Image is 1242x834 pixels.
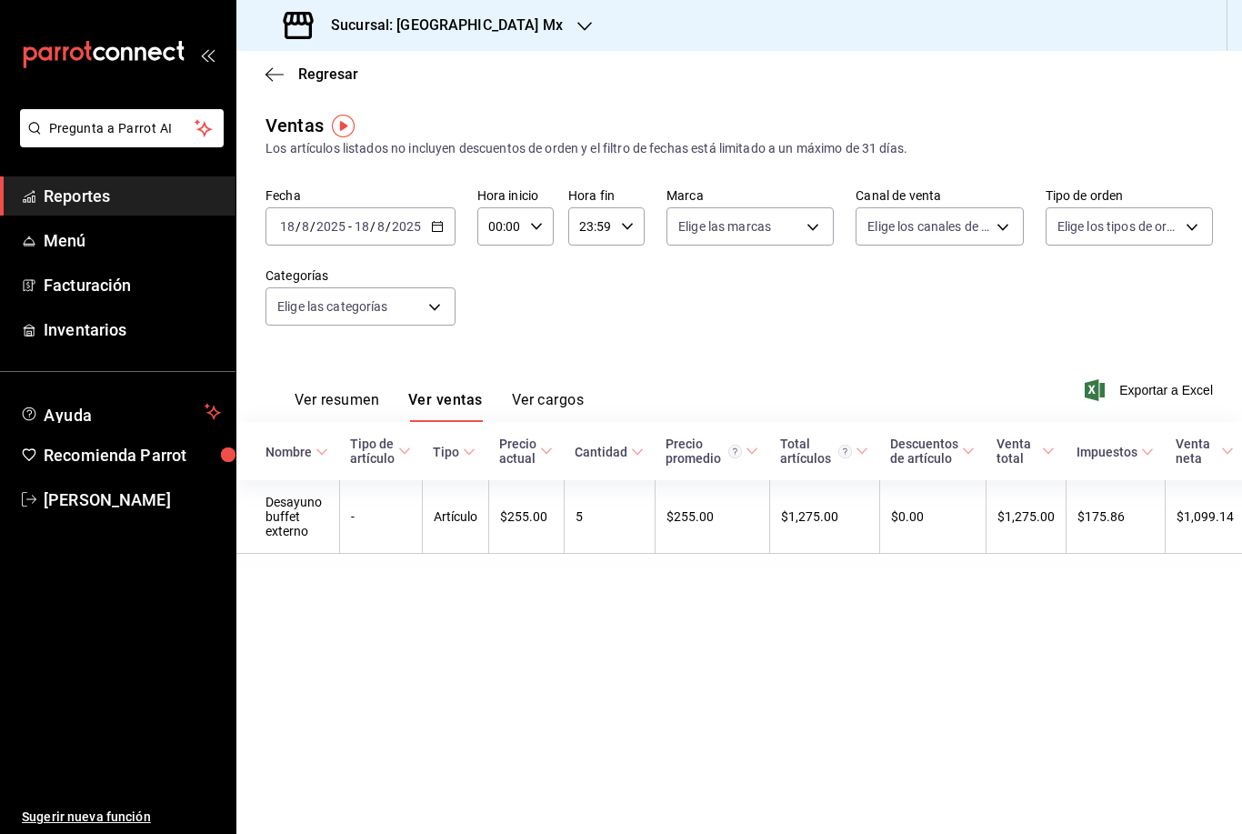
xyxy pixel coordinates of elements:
div: Tipo [433,445,459,459]
td: 5 [564,480,655,554]
label: Hora fin [568,189,645,202]
span: Facturación [44,273,221,297]
span: Reportes [44,184,221,208]
label: Tipo de orden [1046,189,1213,202]
td: Desayuno buffet externo [236,480,339,554]
div: Precio promedio [666,437,742,466]
img: Tooltip marker [332,115,355,137]
span: Sugerir nueva función [22,808,221,827]
span: Inventarios [44,317,221,342]
span: Precio actual [499,437,553,466]
span: / [370,219,376,234]
span: Venta total [997,437,1055,466]
input: ---- [316,219,346,234]
span: / [295,219,301,234]
td: $1,275.00 [986,480,1066,554]
label: Canal de venta [856,189,1023,202]
td: - [339,480,422,554]
div: Cantidad [575,445,627,459]
svg: El total artículos considera cambios de precios en los artículos así como costos adicionales por ... [838,445,852,458]
div: Los artículos listados no incluyen descuentos de orden y el filtro de fechas está limitado a un m... [265,139,1213,158]
span: Elige los canales de venta [867,217,989,236]
span: Recomienda Parrot [44,443,221,467]
div: navigation tabs [295,391,584,422]
td: $255.00 [655,480,769,554]
label: Hora inicio [477,189,554,202]
button: Regresar [265,65,358,83]
span: Impuestos [1077,445,1154,459]
input: ---- [391,219,422,234]
td: $1,275.00 [769,480,879,554]
button: Ver ventas [408,391,483,422]
div: Precio actual [499,437,536,466]
span: Pregunta a Parrot AI [49,119,195,138]
span: Precio promedio [666,437,758,466]
button: Ver resumen [295,391,379,422]
span: Elige las marcas [678,217,771,236]
span: Nombre [265,445,328,459]
span: - [348,219,352,234]
td: Artículo [422,480,488,554]
span: Total artículos [780,437,868,466]
td: $255.00 [488,480,564,554]
span: Tipo [433,445,476,459]
span: Regresar [298,65,358,83]
div: Venta total [997,437,1038,466]
td: $175.86 [1066,480,1165,554]
input: -- [376,219,386,234]
span: Menú [44,228,221,253]
input: -- [279,219,295,234]
label: Categorías [265,269,456,282]
span: Descuentos de artículo [890,437,975,466]
label: Marca [666,189,834,202]
div: Venta neta [1176,437,1217,466]
td: $0.00 [879,480,986,554]
input: -- [301,219,310,234]
span: Tipo de artículo [350,437,411,466]
input: -- [354,219,370,234]
div: Tipo de artículo [350,437,395,466]
div: Impuestos [1077,445,1137,459]
span: Ayuda [44,401,197,423]
svg: Precio promedio = Total artículos / cantidad [728,445,742,458]
div: Total artículos [780,437,852,466]
span: / [310,219,316,234]
span: [PERSON_NAME] [44,487,221,512]
span: / [386,219,391,234]
h3: Sucursal: [GEOGRAPHIC_DATA] Mx [316,15,563,36]
button: Exportar a Excel [1088,379,1213,401]
div: Nombre [265,445,312,459]
a: Pregunta a Parrot AI [13,132,224,151]
div: Ventas [265,112,324,139]
div: Descuentos de artículo [890,437,958,466]
button: open_drawer_menu [200,47,215,62]
label: Fecha [265,189,456,202]
span: Venta neta [1176,437,1234,466]
span: Cantidad [575,445,644,459]
span: Elige las categorías [277,297,388,316]
button: Pregunta a Parrot AI [20,109,224,147]
span: Elige los tipos de orden [1057,217,1179,236]
button: Ver cargos [512,391,585,422]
